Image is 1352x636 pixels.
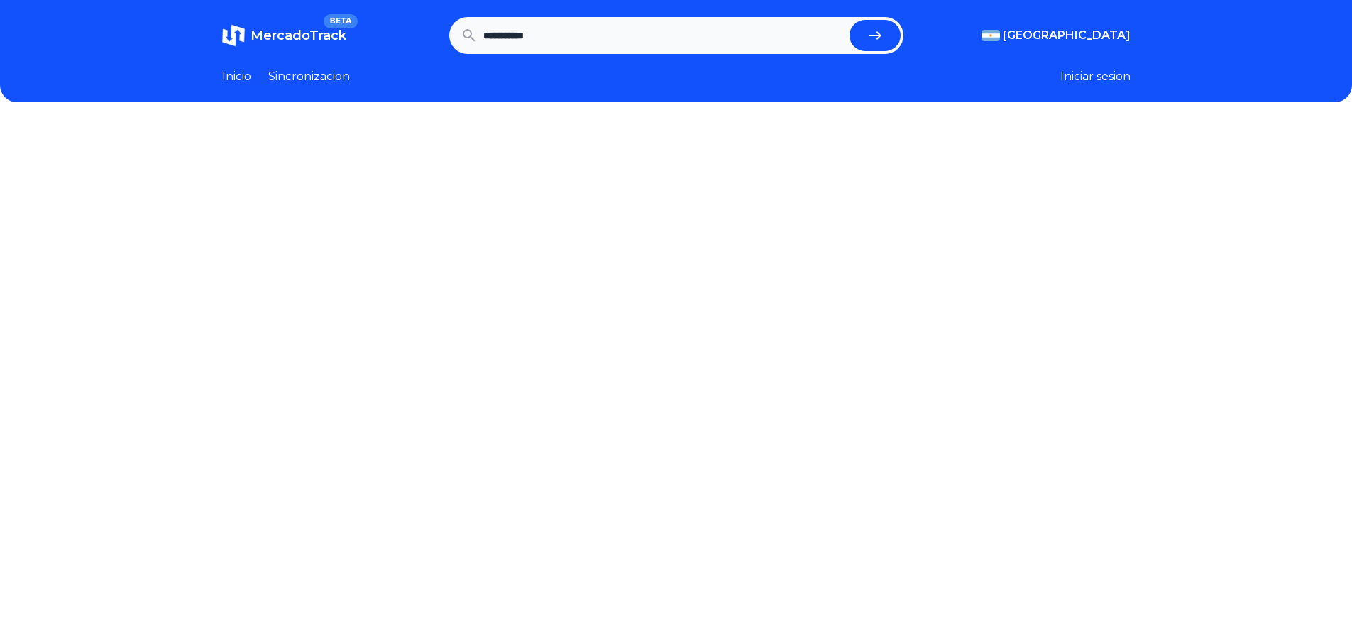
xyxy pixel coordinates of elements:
a: MercadoTrackBETA [222,24,346,47]
a: Inicio [222,68,251,85]
button: Iniciar sesion [1060,68,1131,85]
span: [GEOGRAPHIC_DATA] [1003,27,1131,44]
img: MercadoTrack [222,24,245,47]
img: Argentina [982,30,1000,41]
span: MercadoTrack [251,28,346,43]
span: BETA [324,14,357,28]
a: Sincronizacion [268,68,350,85]
button: [GEOGRAPHIC_DATA] [982,27,1131,44]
